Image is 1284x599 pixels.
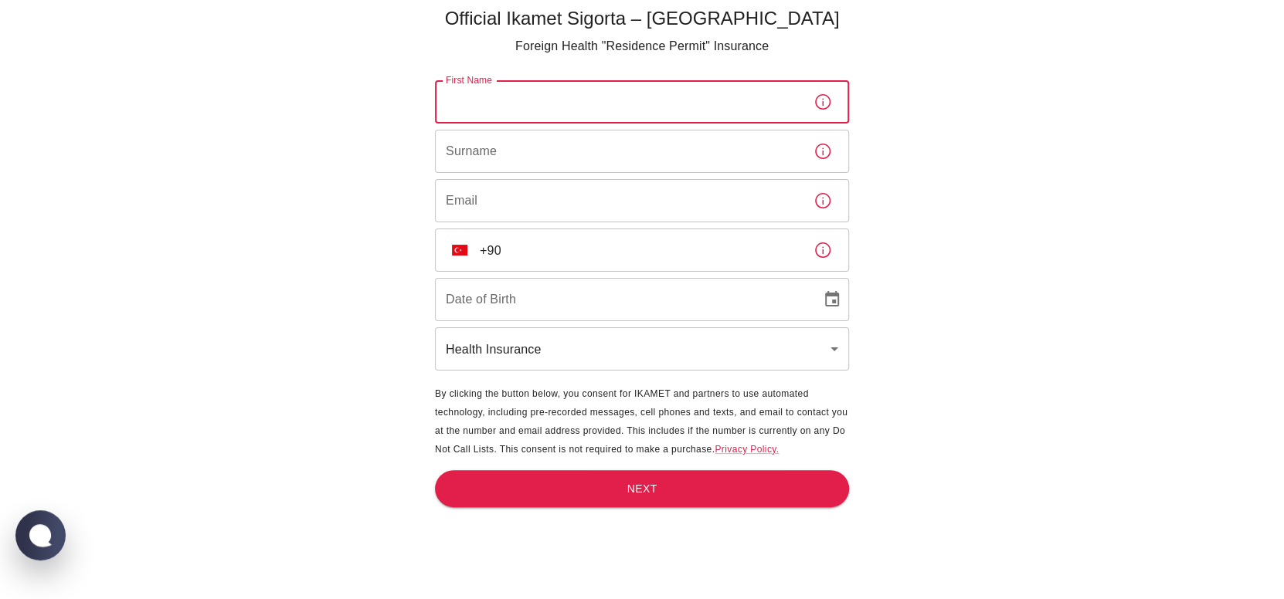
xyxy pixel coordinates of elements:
[446,236,474,264] button: Select country
[715,444,779,455] a: Privacy Policy.
[435,6,849,31] h5: Official Ikamet Sigorta – [GEOGRAPHIC_DATA]
[452,245,467,256] img: unknown
[435,327,849,371] div: Health Insurance
[435,278,810,321] input: DD/MM/YYYY
[435,37,849,56] p: Foreign Health "Residence Permit" Insurance
[817,284,848,315] button: Choose date
[435,388,848,455] span: By clicking the button below, you consent for IKAMET and partners to use automated technology, in...
[435,470,849,508] button: Next
[446,73,492,86] label: First Name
